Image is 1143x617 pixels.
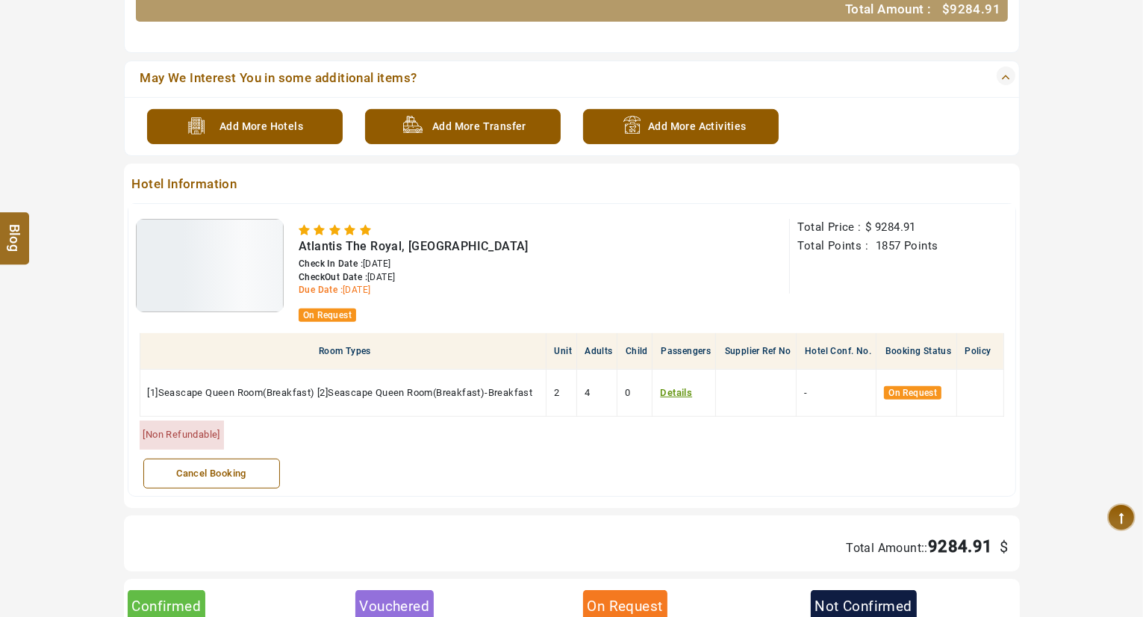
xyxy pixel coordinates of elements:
[143,429,220,440] span: [Non Refundable]
[219,111,303,138] span: Add More Hotels
[299,285,343,295] span: Due Date :
[299,272,367,282] span: CheckOut Date :
[432,111,526,138] span: Add More Transfer
[865,220,871,234] span: $
[299,258,363,269] span: Check In Date :
[996,538,1008,556] span: $
[136,69,921,90] a: May We Interest You in some additional items?
[648,111,747,138] span: Add More Activities
[965,346,991,356] span: Policy
[950,1,1000,16] span: 9284.91
[660,387,692,398] a: Details
[343,285,370,295] span: [DATE]
[653,333,716,370] th: Passengers
[299,308,356,322] span: On Request
[625,387,630,398] span: 0
[128,175,927,196] span: Hotel Information
[804,387,807,398] span: -
[884,386,941,400] span: On Request
[140,333,546,370] th: Room Types
[928,537,993,556] span: 9284.91
[797,220,861,234] span: Total Price :
[585,387,590,398] span: 4
[143,459,280,489] a: Cancel Booking
[942,1,950,16] span: $
[875,220,916,234] span: 9284.91
[876,333,956,370] th: Booking Status
[546,333,577,370] th: Unit
[876,239,938,252] span: 1857 Points
[367,272,395,282] span: [DATE]
[716,333,797,370] th: Supplier Ref No
[846,541,928,555] span: Total Amount::
[5,224,25,237] span: Blog
[576,333,617,370] th: Adults
[554,387,559,398] span: 2
[148,387,533,398] span: [1]Seascape Queen Room(Breakfast) [2]Seascape Queen Room(Breakfast)-Breakfast
[617,333,653,370] th: Child
[796,333,876,370] th: Hotel Conf. No.
[299,239,529,253] span: Atlantis The Royal, [GEOGRAPHIC_DATA]
[845,1,932,16] span: Total Amount :
[363,258,390,269] span: [DATE]
[797,239,868,252] span: Total Points :
[152,467,272,481] div: Cancel Booking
